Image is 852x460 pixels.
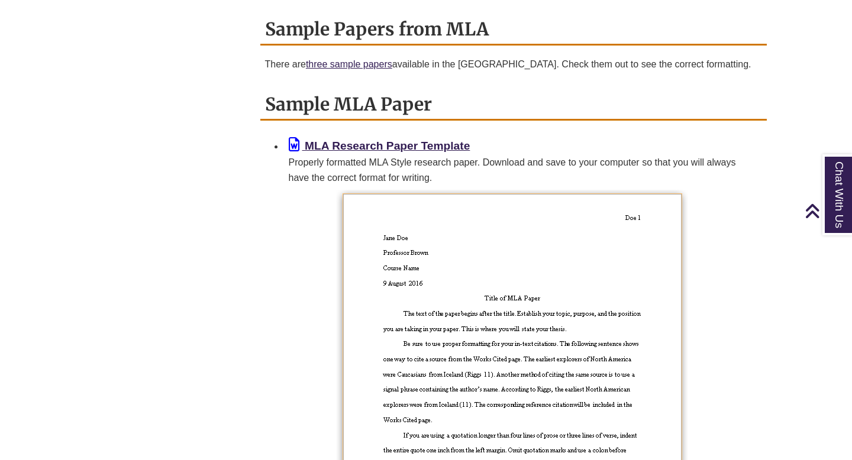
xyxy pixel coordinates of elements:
[265,57,763,72] p: There are available in the [GEOGRAPHIC_DATA]. Check them out to see the correct formatting.
[805,203,849,219] a: Back to Top
[289,141,470,151] a: MLA Research Paper Template
[305,140,470,152] b: MLA Research Paper Template
[289,155,758,185] div: Properly formatted MLA Style research paper. Download and save to your computer so that you will ...
[306,59,392,69] a: three sample papers
[260,89,767,121] h2: Sample MLA Paper
[260,14,767,46] h2: Sample Papers from MLA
